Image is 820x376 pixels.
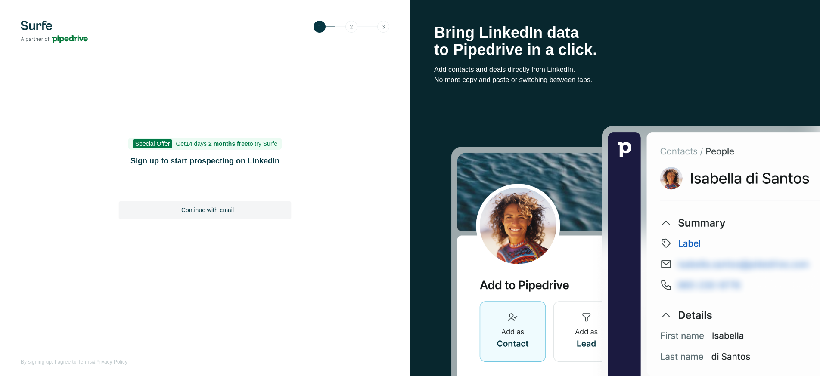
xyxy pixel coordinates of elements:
[176,140,277,147] span: Get to try Surfe
[95,359,127,365] a: Privacy Policy
[133,139,173,148] span: Special Offer
[434,65,796,75] p: Add contacts and deals directly from LinkedIn.
[181,206,234,214] span: Continue with email
[186,140,207,147] s: 14 days
[434,75,796,85] p: No more copy and paste or switching between tabs.
[451,125,820,376] img: Surfe Stock Photo - Selling good vibes
[21,359,76,365] span: By signing up, I agree to
[434,24,796,59] h1: Bring LinkedIn data to Pipedrive in a click.
[115,178,295,197] iframe: Sign in with Google Button
[208,140,248,147] b: 2 months free
[314,21,389,33] img: Step 1
[78,359,92,365] a: Terms
[92,359,95,365] span: &
[21,21,88,43] img: Surfe's logo
[119,155,291,167] h1: Sign up to start prospecting on LinkedIn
